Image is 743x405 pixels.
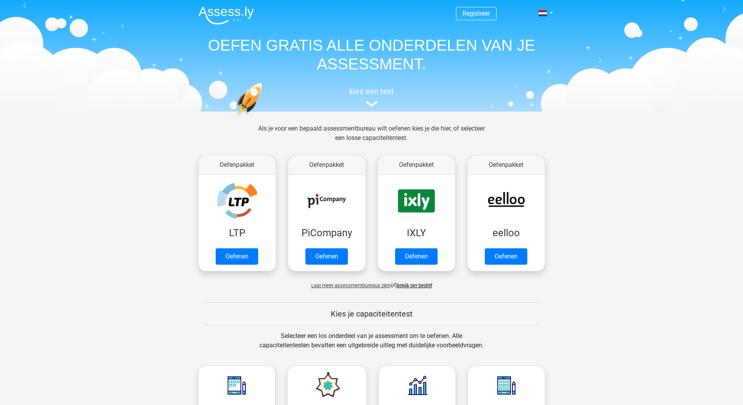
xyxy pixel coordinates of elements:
[192,274,551,290] div: of
[205,309,538,318] h5: Kies je capaciteitentest
[311,283,390,288] span: Laat meer assessmentbureaus zien
[192,87,551,96] h5: kies een test
[192,87,551,107] a: kies een test
[199,6,254,25] img: Assessly
[252,124,491,152] div: Als je voor een bepaald assessmentbureau wilt oefenen kies je die hier, of selecteer een losse ca...
[216,248,258,265] a: Oefenen
[366,101,378,107] img: assessment
[485,248,527,265] a: Oefenen
[252,331,491,359] div: Selecteer een los onderdeel van je assessment om te oefenen. Alle capaciteitentesten bevatten een...
[463,10,490,17] a: Registreer
[235,83,293,153] img: oefenen
[396,283,432,288] a: Bekijk per bedrijf
[395,248,438,265] a: Oefenen
[192,36,551,73] h1: OEFEN GRATIS ALLE ONDERDELEN VAN JE ASSESSMENT.
[305,248,348,265] a: Oefenen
